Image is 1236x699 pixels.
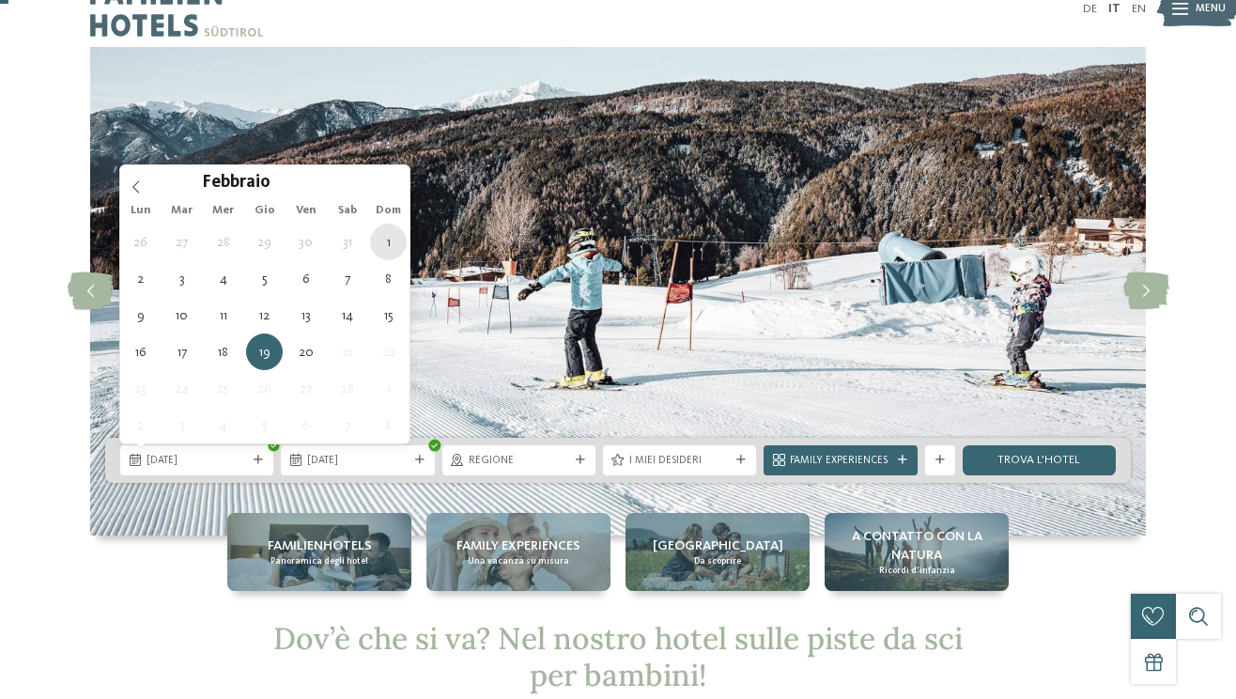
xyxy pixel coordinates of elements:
span: Marzo 7, 2026 [329,407,365,443]
span: Febbraio 11, 2026 [205,297,241,334]
span: Regione [469,454,569,469]
span: Ven [286,205,327,217]
span: Mar [162,205,203,217]
span: Febbraio 19, 2026 [246,334,283,370]
span: Febbraio 18, 2026 [205,334,241,370]
span: Febbraio 16, 2026 [122,334,159,370]
span: Una vacanza su misura [468,555,569,567]
span: Febbraio 22, 2026 [370,334,407,370]
img: Hotel sulle piste da sci per bambini: divertimento senza confini [90,47,1146,536]
span: Marzo 2, 2026 [122,407,159,443]
span: Da scoprire [694,555,741,567]
a: Hotel sulle piste da sci per bambini: divertimento senza confini [GEOGRAPHIC_DATA] Da scoprire [626,513,810,591]
input: Year [270,172,332,192]
span: Ricordi d’infanzia [879,565,955,577]
span: Febbraio 26, 2026 [246,370,283,407]
span: Familienhotels [268,536,372,555]
span: Febbraio 17, 2026 [163,334,200,370]
span: Febbraio 23, 2026 [122,370,159,407]
span: [DATE] [307,454,408,469]
a: Hotel sulle piste da sci per bambini: divertimento senza confini Familienhotels Panoramica degli ... [227,513,411,591]
span: Febbraio 12, 2026 [246,297,283,334]
span: Gennaio 30, 2026 [287,224,324,260]
span: Febbraio 15, 2026 [370,297,407,334]
span: Marzo 5, 2026 [246,407,283,443]
span: Febbraio 5, 2026 [246,260,283,297]
span: Panoramica degli hotel [270,555,368,567]
span: Lun [120,205,162,217]
span: Gennaio 31, 2026 [329,224,365,260]
span: Sab [327,205,368,217]
span: I miei desideri [629,454,730,469]
span: Mer [203,205,244,217]
span: Febbraio 2, 2026 [122,260,159,297]
span: Febbraio 27, 2026 [287,370,324,407]
a: trova l’hotel [963,445,1116,475]
span: Family Experiences [790,454,890,469]
span: Febbraio 24, 2026 [163,370,200,407]
span: Marzo 3, 2026 [163,407,200,443]
span: A contatto con la natura [832,527,1001,565]
span: Febbraio [202,175,270,193]
span: Febbraio 3, 2026 [163,260,200,297]
span: Febbraio 21, 2026 [329,334,365,370]
span: Febbraio 4, 2026 [205,260,241,297]
span: Gennaio 28, 2026 [205,224,241,260]
span: Febbraio 28, 2026 [329,370,365,407]
a: EN [1132,3,1146,15]
span: Gennaio 29, 2026 [246,224,283,260]
a: Hotel sulle piste da sci per bambini: divertimento senza confini Family experiences Una vacanza s... [426,513,610,591]
span: Marzo 6, 2026 [287,407,324,443]
span: [DATE] [147,454,247,469]
span: Febbraio 13, 2026 [287,297,324,334]
span: Family experiences [456,536,580,555]
span: Febbraio 1, 2026 [370,224,407,260]
span: Menu [1196,2,1226,17]
span: Marzo 1, 2026 [370,370,407,407]
span: Gennaio 26, 2026 [122,224,159,260]
span: Febbraio 25, 2026 [205,370,241,407]
span: Gio [244,205,286,217]
span: Marzo 8, 2026 [370,407,407,443]
span: Febbraio 20, 2026 [287,334,324,370]
span: Dom [368,205,409,217]
span: Febbraio 8, 2026 [370,260,407,297]
span: Febbraio 10, 2026 [163,297,200,334]
span: Dov’è che si va? Nel nostro hotel sulle piste da sci per bambini! [273,619,963,693]
span: [GEOGRAPHIC_DATA] [653,536,783,555]
span: Febbraio 14, 2026 [329,297,365,334]
a: IT [1108,3,1120,15]
span: Febbraio 9, 2026 [122,297,159,334]
span: Gennaio 27, 2026 [163,224,200,260]
a: Hotel sulle piste da sci per bambini: divertimento senza confini A contatto con la natura Ricordi... [825,513,1009,591]
span: Febbraio 7, 2026 [329,260,365,297]
a: DE [1083,3,1097,15]
span: Febbraio 6, 2026 [287,260,324,297]
span: Marzo 4, 2026 [205,407,241,443]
